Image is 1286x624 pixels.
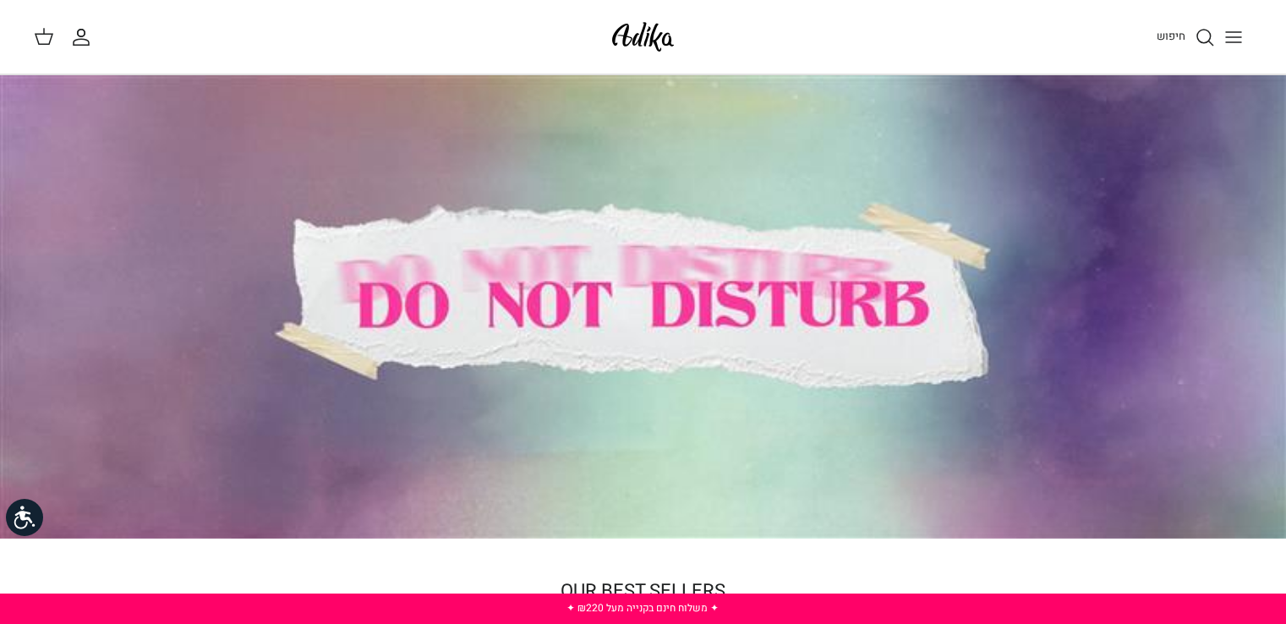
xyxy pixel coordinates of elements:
a: OUR BEST SELLERS [561,577,725,605]
img: Adika IL [607,17,679,57]
a: החשבון שלי [71,27,98,47]
a: חיפוש [1157,27,1215,47]
a: ✦ משלוח חינם בקנייה מעל ₪220 ✦ [566,600,719,616]
span: חיפוש [1157,28,1185,44]
button: Toggle menu [1215,19,1252,56]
